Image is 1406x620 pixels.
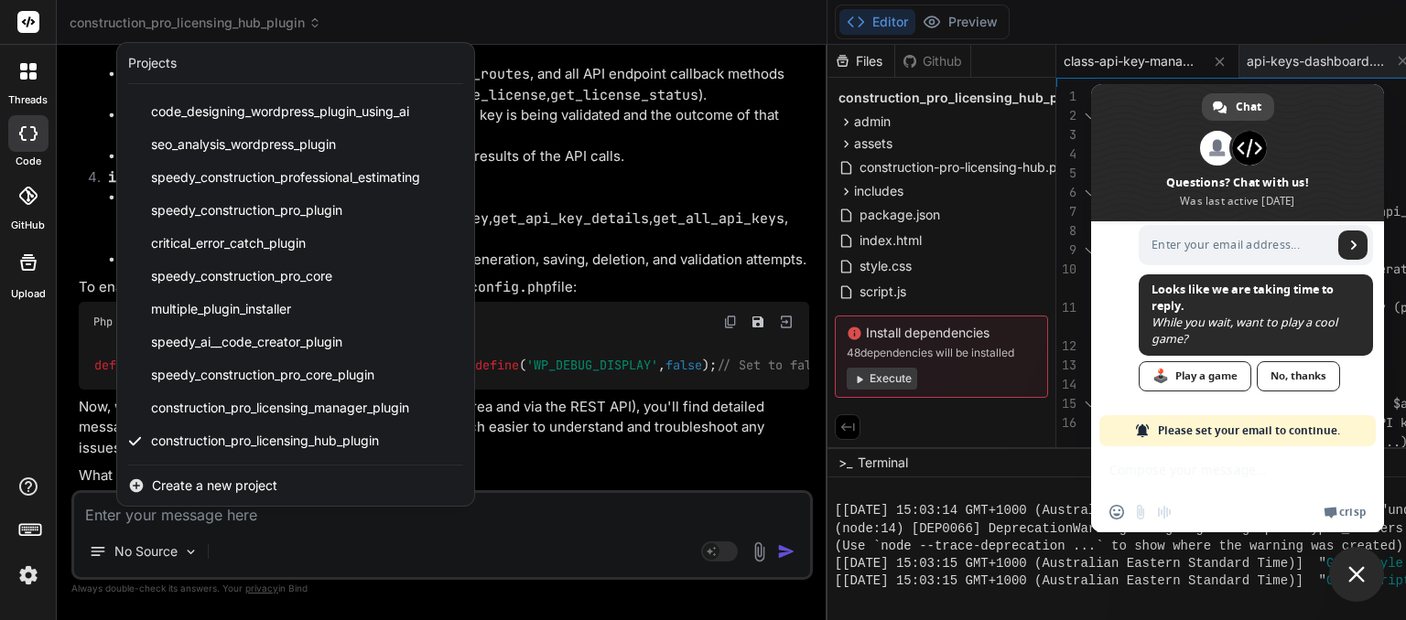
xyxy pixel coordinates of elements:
span: Looks like we are taking time to reply. [1152,282,1334,314]
span: speedy_construction_pro_core [151,267,332,285]
span: speedy_construction_professional_estimating [151,168,420,187]
label: Upload [11,286,46,302]
span: Create a new project [152,476,277,495]
span: speedy_construction_pro_plugin [151,201,342,219]
label: code [16,154,41,169]
a: Crisp [1324,505,1366,519]
span: Crisp [1339,505,1366,519]
a: Send [1338,230,1368,260]
a: Chat [1202,93,1274,121]
span: speedy_construction_pro_core_plugin [151,366,374,384]
span: critical_error_catch_plugin [151,234,306,252]
a: No, thanks [1257,361,1340,391]
label: threads [8,92,48,108]
input: Enter your email address... [1139,225,1333,265]
img: settings [13,560,44,591]
a: Close chat [1329,547,1384,602]
div: Projects [128,54,177,72]
label: GitHub [11,218,45,233]
span: 🕹️ [1152,369,1169,383]
span: construction_pro_licensing_hub_plugin [151,432,379,450]
span: While you wait, want to play a cool game? [1152,315,1337,347]
span: seo_analysis_wordpress_plugin [151,135,336,154]
span: multiple_plugin_installer [151,300,291,318]
a: Play a game [1139,361,1251,391]
span: construction_pro_licensing_manager_plugin [151,399,409,417]
span: code_designing_wordpress_plugin_using_ai [151,102,409,121]
span: Please set your email to continue. [1158,415,1340,446]
span: Chat [1236,93,1261,121]
span: Insert an emoji [1109,505,1124,519]
span: speedy_ai__code_creator_plugin [151,333,342,351]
